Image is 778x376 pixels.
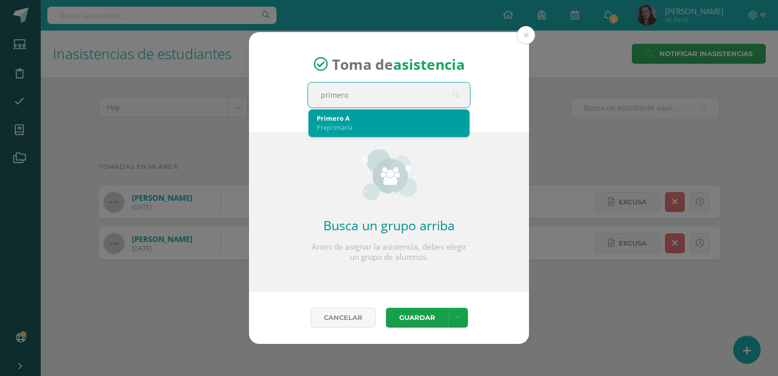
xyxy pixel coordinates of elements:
[386,308,448,328] button: Guardar
[317,114,461,123] div: Primero A
[308,217,470,234] h2: Busca un grupo arriba
[308,83,470,108] input: Busca un grado o sección aquí...
[362,149,417,200] img: groups_small.png
[517,26,535,44] button: Close (Esc)
[393,55,465,74] strong: asistencia
[317,123,461,132] div: Preprimaria
[311,308,376,328] a: Cancelar
[308,242,470,262] p: Antes de asignar la asistencia, debes elegir un grupo de alumnos.
[332,55,465,74] span: Toma de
